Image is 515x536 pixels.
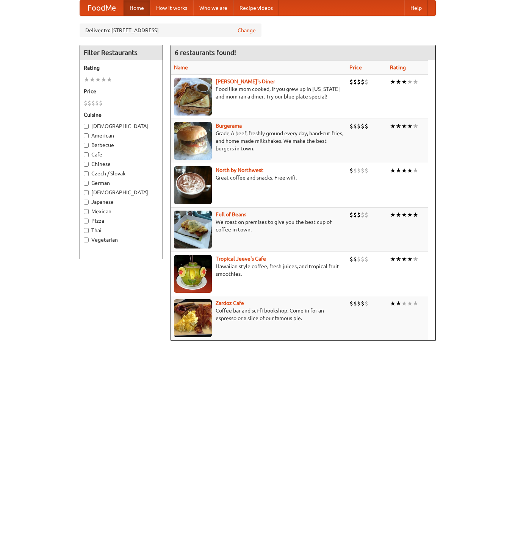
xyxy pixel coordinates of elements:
[84,181,89,186] input: German
[353,122,357,130] li: $
[365,299,368,308] li: $
[357,78,361,86] li: $
[361,255,365,263] li: $
[357,299,361,308] li: $
[349,299,353,308] li: $
[365,211,368,219] li: $
[396,78,401,86] li: ★
[413,78,418,86] li: ★
[216,167,263,173] b: North by Northwest
[89,75,95,84] li: ★
[353,299,357,308] li: $
[349,255,353,263] li: $
[216,78,275,84] a: [PERSON_NAME]'s Diner
[390,78,396,86] li: ★
[353,211,357,219] li: $
[413,255,418,263] li: ★
[84,141,159,149] label: Barbecue
[84,189,159,196] label: [DEMOGRAPHIC_DATA]
[357,255,361,263] li: $
[396,122,401,130] li: ★
[174,122,212,160] img: burgerama.jpg
[84,198,159,206] label: Japanese
[84,111,159,119] h5: Cuisine
[84,208,159,215] label: Mexican
[390,299,396,308] li: ★
[193,0,233,16] a: Who we are
[365,166,368,175] li: $
[175,49,236,56] ng-pluralize: 6 restaurants found!
[80,23,261,37] div: Deliver to: [STREET_ADDRESS]
[353,255,357,263] li: $
[390,122,396,130] li: ★
[349,78,353,86] li: $
[401,211,407,219] li: ★
[84,88,159,95] h5: Price
[401,255,407,263] li: ★
[349,166,353,175] li: $
[349,211,353,219] li: $
[413,122,418,130] li: ★
[84,122,159,130] label: [DEMOGRAPHIC_DATA]
[357,166,361,175] li: $
[357,122,361,130] li: $
[174,263,343,278] p: Hawaiian style coffee, fresh juices, and tropical fruit smoothies.
[101,75,106,84] li: ★
[84,75,89,84] li: ★
[216,256,266,262] b: Tropical Jeeve's Cafe
[84,152,89,157] input: Cafe
[233,0,279,16] a: Recipe videos
[174,130,343,152] p: Grade A beef, freshly ground every day, hand-cut fries, and home-made milkshakes. We make the bes...
[95,99,99,107] li: $
[84,133,89,138] input: American
[84,179,159,187] label: German
[95,75,101,84] li: ★
[174,307,343,322] p: Coffee bar and sci-fi bookshop. Come in for an espresso or a slice of our famous pie.
[174,211,212,248] img: beans.jpg
[84,132,159,139] label: American
[361,78,365,86] li: $
[84,160,159,168] label: Chinese
[413,211,418,219] li: ★
[106,75,112,84] li: ★
[91,99,95,107] li: $
[407,122,413,130] li: ★
[88,99,91,107] li: $
[84,209,89,214] input: Mexican
[390,64,406,70] a: Rating
[174,255,212,293] img: jeeves.jpg
[84,143,89,148] input: Barbecue
[401,78,407,86] li: ★
[404,0,428,16] a: Help
[365,78,368,86] li: $
[150,0,193,16] a: How it works
[396,255,401,263] li: ★
[84,238,89,242] input: Vegetarian
[353,78,357,86] li: $
[396,299,401,308] li: ★
[84,99,88,107] li: $
[84,227,159,234] label: Thai
[174,85,343,100] p: Food like mom cooked, if you grew up in [US_STATE] and mom ran a diner. Try our blue plate special!
[174,64,188,70] a: Name
[396,211,401,219] li: ★
[84,236,159,244] label: Vegetarian
[396,166,401,175] li: ★
[216,123,242,129] b: Burgerama
[365,255,368,263] li: $
[84,64,159,72] h5: Rating
[84,228,89,233] input: Thai
[174,78,212,116] img: sallys.jpg
[407,299,413,308] li: ★
[401,299,407,308] li: ★
[84,190,89,195] input: [DEMOGRAPHIC_DATA]
[349,64,362,70] a: Price
[216,211,246,217] b: Full of Beans
[349,122,353,130] li: $
[413,166,418,175] li: ★
[413,299,418,308] li: ★
[84,124,89,129] input: [DEMOGRAPHIC_DATA]
[174,299,212,337] img: zardoz.jpg
[365,122,368,130] li: $
[361,299,365,308] li: $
